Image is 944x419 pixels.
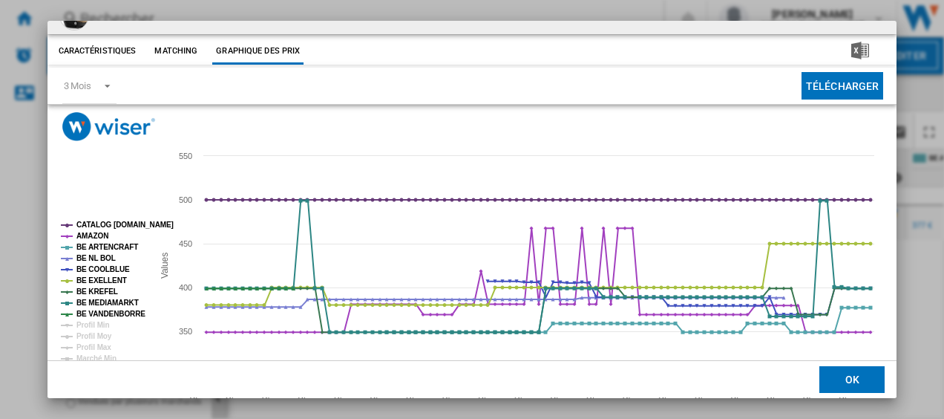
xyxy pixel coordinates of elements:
[76,276,127,285] tspan: BE EXELLENT
[76,265,130,273] tspan: BE COOLBLUE
[76,299,139,307] tspan: BE MEDIAMARKT
[76,243,138,251] tspan: BE ARTENCRAFT
[76,288,118,296] tspan: BE KREFEL
[47,21,897,398] md-dialog: Product popup
[802,72,884,100] button: Télécharger
[851,42,869,59] img: excel-24x24.png
[827,38,893,65] button: Télécharger au format Excel
[179,283,192,292] tspan: 400
[62,112,155,141] img: logo_wiser_300x94.png
[159,253,169,279] tspan: Values
[76,354,117,363] tspan: Marché Min
[76,221,174,229] tspan: CATALOG [DOMAIN_NAME]
[819,366,885,393] button: OK
[179,195,192,204] tspan: 500
[179,239,192,248] tspan: 450
[179,327,192,336] tspan: 350
[143,38,209,65] button: Matching
[76,232,108,240] tspan: AMAZON
[76,310,145,318] tspan: BE VANDENBORRE
[76,321,110,329] tspan: Profil Min
[179,152,192,160] tspan: 550
[64,80,91,91] div: 3 Mois
[76,332,112,340] tspan: Profil Moy
[55,38,140,65] button: Caractéristiques
[212,38,304,65] button: Graphique des prix
[76,254,116,262] tspan: BE NL BOL
[76,343,111,351] tspan: Profil Max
